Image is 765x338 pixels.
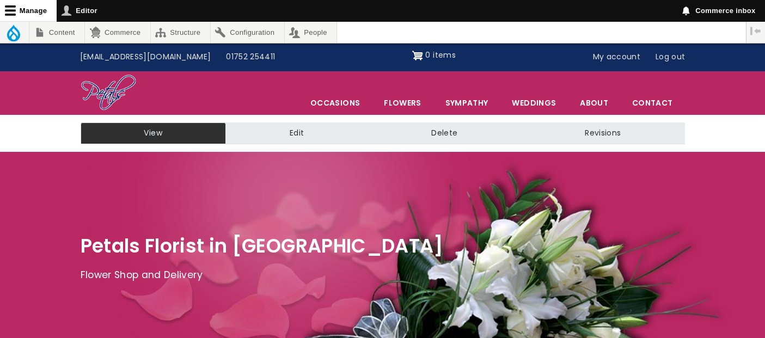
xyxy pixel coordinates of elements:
a: [EMAIL_ADDRESS][DOMAIN_NAME] [72,47,219,67]
a: Configuration [211,22,284,43]
a: Contact [621,91,684,114]
nav: Tabs [72,122,693,144]
a: People [285,22,337,43]
img: Home [81,74,137,112]
a: 01752 254411 [218,47,283,67]
a: About [568,91,620,114]
button: Vertical orientation [746,22,765,40]
span: Weddings [500,91,567,114]
a: Log out [648,47,693,67]
a: Commerce [85,22,150,43]
a: Content [29,22,84,43]
p: Flower Shop and Delivery [81,267,685,284]
a: Sympathy [434,91,500,114]
a: Edit [226,122,368,144]
a: View [81,122,226,144]
a: Shopping cart 0 items [412,47,456,64]
a: Structure [151,22,210,43]
span: Occasions [299,91,371,114]
a: My account [585,47,648,67]
span: Petals Florist in [GEOGRAPHIC_DATA] [81,232,444,259]
img: Shopping cart [412,47,423,64]
a: Revisions [521,122,684,144]
a: Flowers [372,91,432,114]
span: 0 items [425,50,455,60]
a: Delete [368,122,521,144]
